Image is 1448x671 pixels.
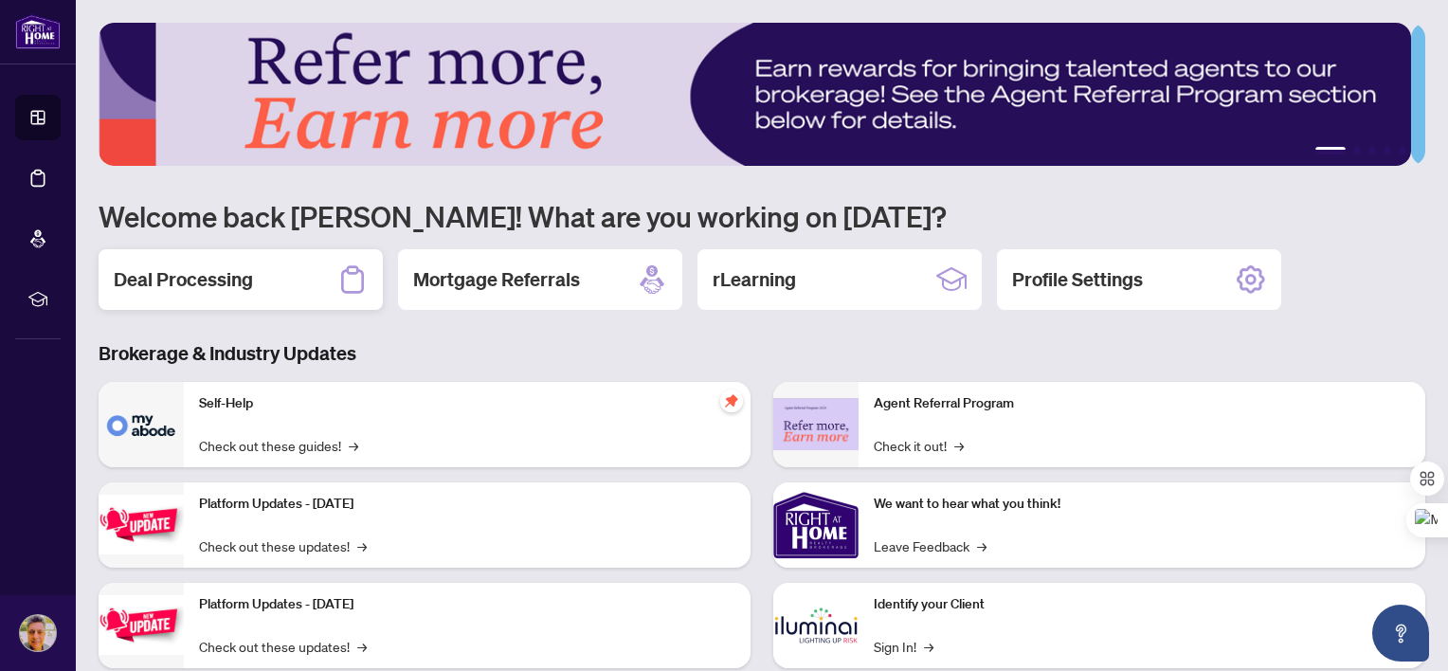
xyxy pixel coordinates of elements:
img: Agent Referral Program [773,398,859,450]
img: Profile Icon [20,615,56,651]
button: Open asap [1372,605,1429,662]
button: 2 [1353,147,1361,154]
h1: Welcome back [PERSON_NAME]! What are you working on [DATE]? [99,198,1425,234]
a: Check out these updates!→ [199,636,367,657]
span: → [924,636,933,657]
a: Leave Feedback→ [874,535,986,556]
h2: Profile Settings [1012,266,1143,293]
img: logo [15,14,61,49]
img: We want to hear what you think! [773,482,859,568]
h2: rLearning [713,266,796,293]
p: Platform Updates - [DATE] [199,494,735,515]
button: 3 [1368,147,1376,154]
p: We want to hear what you think! [874,494,1410,515]
h2: Deal Processing [114,266,253,293]
a: Check out these guides!→ [199,435,358,456]
h2: Mortgage Referrals [413,266,580,293]
span: → [357,636,367,657]
span: → [977,535,986,556]
a: Sign In!→ [874,636,933,657]
h3: Brokerage & Industry Updates [99,340,1425,367]
button: 4 [1384,147,1391,154]
span: → [349,435,358,456]
p: Platform Updates - [DATE] [199,594,735,615]
button: 1 [1315,147,1346,154]
span: pushpin [720,390,743,412]
img: Platform Updates - July 8, 2025 [99,595,184,655]
span: → [357,535,367,556]
a: Check it out!→ [874,435,964,456]
button: 5 [1399,147,1406,154]
img: Identify your Client [773,583,859,668]
img: Slide 0 [99,23,1411,166]
p: Self-Help [199,393,735,414]
span: → [954,435,964,456]
a: Check out these updates!→ [199,535,367,556]
img: Self-Help [99,382,184,467]
img: Platform Updates - July 21, 2025 [99,495,184,554]
p: Identify your Client [874,594,1410,615]
p: Agent Referral Program [874,393,1410,414]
